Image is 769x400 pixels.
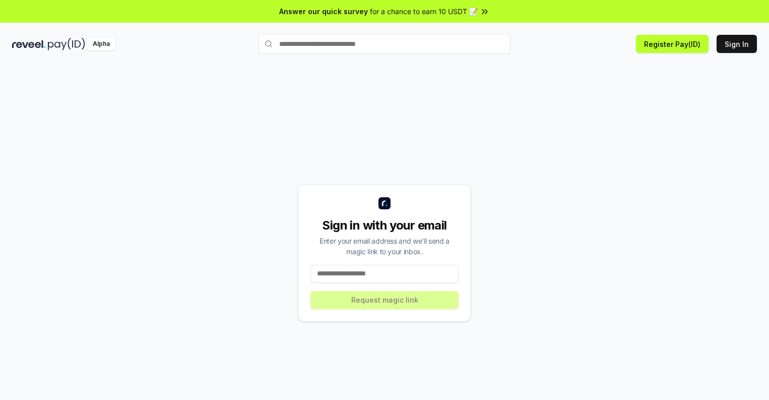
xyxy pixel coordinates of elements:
img: reveel_dark [12,38,46,50]
div: Enter your email address and we’ll send a magic link to your inbox. [310,236,459,257]
button: Sign In [717,35,757,53]
div: Sign in with your email [310,217,459,234]
img: pay_id [48,38,85,50]
img: logo_small [378,197,391,209]
span: Answer our quick survey [279,6,368,17]
div: Alpha [87,38,115,50]
button: Register Pay(ID) [636,35,709,53]
span: for a chance to earn 10 USDT 📝 [370,6,478,17]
